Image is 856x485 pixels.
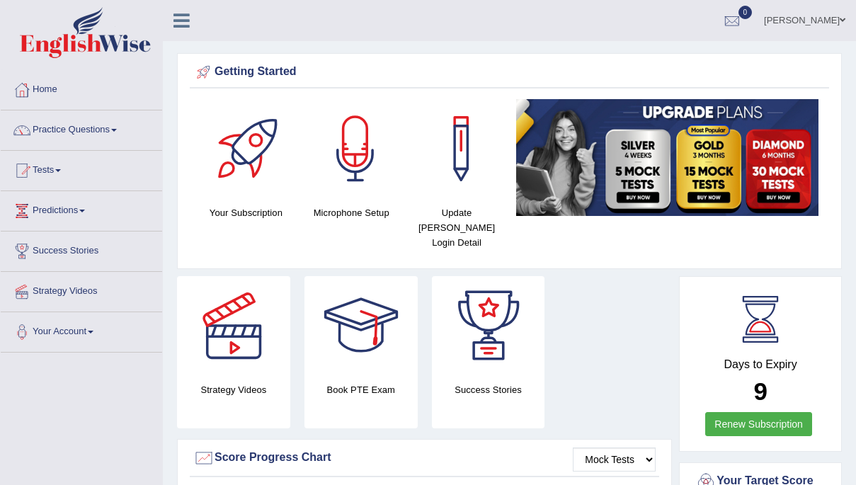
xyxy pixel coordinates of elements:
img: small5.jpg [516,99,818,216]
h4: Microphone Setup [306,205,397,220]
span: 0 [738,6,753,19]
a: Predictions [1,191,162,227]
h4: Success Stories [432,382,545,397]
h4: Update [PERSON_NAME] Login Detail [411,205,503,250]
a: Success Stories [1,232,162,267]
h4: Book PTE Exam [304,382,418,397]
h4: Days to Expiry [695,358,826,371]
div: Getting Started [193,62,826,83]
h4: Strategy Videos [177,382,290,397]
a: Your Account [1,312,162,348]
a: Home [1,70,162,105]
a: Renew Subscription [705,412,812,436]
a: Practice Questions [1,110,162,146]
h4: Your Subscription [200,205,292,220]
a: Strategy Videos [1,272,162,307]
b: 9 [753,377,767,405]
div: Score Progress Chart [193,447,656,469]
a: Tests [1,151,162,186]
